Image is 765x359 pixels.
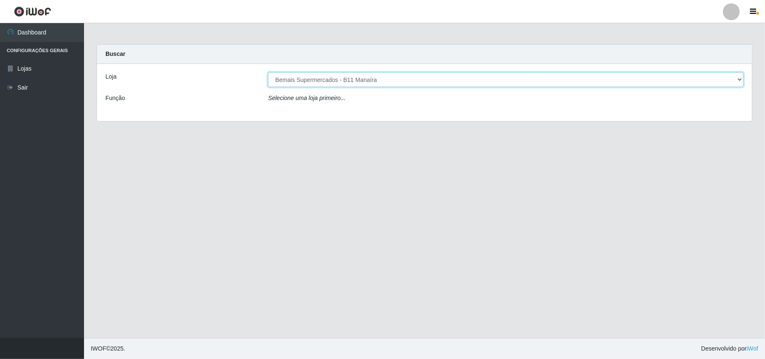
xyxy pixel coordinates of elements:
[14,6,51,17] img: CoreUI Logo
[91,345,106,352] span: IWOF
[105,50,125,57] strong: Buscar
[105,94,125,103] label: Função
[268,95,345,101] i: Selecione uma loja primeiro...
[91,344,125,353] span: © 2025 .
[747,345,758,352] a: iWof
[105,72,116,81] label: Loja
[701,344,758,353] span: Desenvolvido por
